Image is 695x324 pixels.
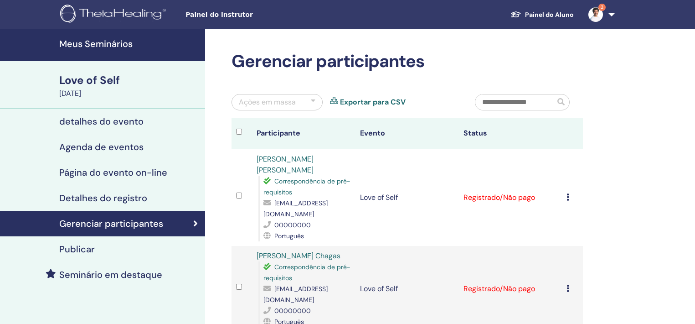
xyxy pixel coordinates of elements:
[252,118,355,149] th: Participante
[59,73,200,88] div: Love of Self
[598,4,606,11] span: 2
[340,97,406,108] a: Exportar para CSV
[59,167,167,178] h4: Página do evento on-line
[185,10,322,20] span: Painel do instrutor
[274,307,311,315] span: 00000000
[263,263,350,282] span: Correspondência de pré-requisitos
[59,88,200,99] div: [DATE]
[263,285,328,304] span: [EMAIL_ADDRESS][DOMAIN_NAME]
[54,73,205,99] a: Love of Self[DATE]
[59,244,95,255] h4: Publicar
[588,7,603,22] img: default.jpg
[59,218,163,229] h4: Gerenciar participantes
[59,269,162,280] h4: Seminário em destaque
[503,6,581,23] a: Painel do Aluno
[510,10,521,18] img: graduation-cap-white.svg
[274,221,311,229] span: 00000000
[263,177,350,196] span: Correspondência de pré-requisitos
[59,116,144,127] h4: detalhes do evento
[60,5,169,25] img: logo.png
[459,118,562,149] th: Status
[274,232,304,240] span: Português
[59,38,200,49] h4: Meus Seminários
[355,149,459,246] td: Love of Self
[355,118,459,149] th: Evento
[257,251,340,261] a: [PERSON_NAME] Chagas
[263,199,328,218] span: [EMAIL_ADDRESS][DOMAIN_NAME]
[232,51,583,72] h2: Gerenciar participantes
[59,141,144,152] h4: Agenda de eventos
[257,154,314,175] a: [PERSON_NAME] [PERSON_NAME]
[239,97,296,108] div: Ações em massa
[59,193,147,204] h4: Detalhes do registro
